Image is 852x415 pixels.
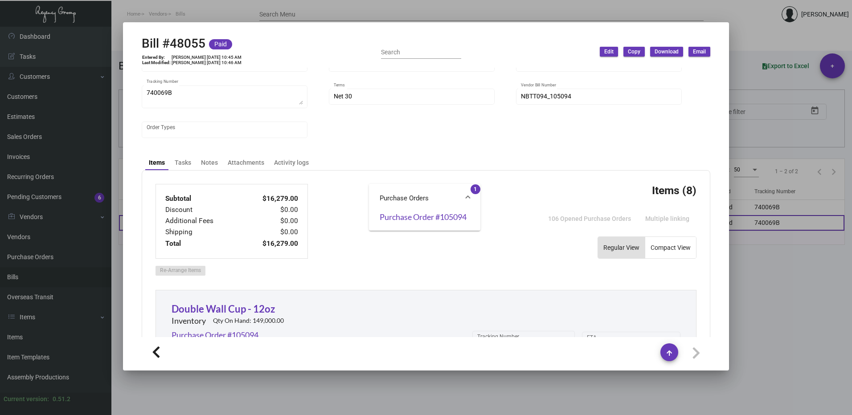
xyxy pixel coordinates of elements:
td: Shipping [165,227,242,238]
span: Email [693,48,706,56]
td: Discount [165,204,242,216]
td: $16,279.00 [242,238,299,249]
div: Purchase Orders [369,212,480,231]
button: Email [688,47,710,57]
td: Total [165,238,242,249]
td: [PERSON_NAME] [DATE] 10:46 AM [171,60,242,65]
h2: Qty On Hand: 149,000.00 [213,317,284,325]
span: Copy [628,48,640,56]
mat-chip: Paid [209,39,232,49]
span: 106 Opened Purchase Orders [548,215,631,222]
span: Re-Arrange Items [160,267,201,273]
span: Edit [604,48,614,56]
h2: Bill #48055 [142,36,205,51]
h2: Inventory [172,316,206,326]
td: $16,279.00 [242,193,299,204]
span: Download [655,48,679,56]
input: End date [622,336,665,343]
a: Double Wall Cup - 12oz [172,303,275,315]
div: 0.51.2 [53,395,70,404]
div: Notes [201,158,218,167]
td: Additional Fees [165,216,242,227]
button: Compact View [645,237,696,258]
button: Edit [600,47,618,57]
input: Vendor Bill Number [521,93,677,100]
td: Last Modified: [142,60,171,65]
td: $0.00 [242,204,299,216]
button: Download [650,47,683,57]
input: Start date [587,336,614,343]
button: Copy [623,47,645,57]
div: Current version: [4,395,49,404]
div: Items [149,158,165,167]
mat-panel-title: Purchase Orders [380,193,459,203]
span: Multiple linking [645,215,689,222]
div: Activity logs [274,158,309,167]
button: Multiple linking [638,211,696,227]
button: 106 Opened Purchase Orders [541,211,638,227]
a: Purchase Order #105094 [172,329,258,341]
td: Subtotal [165,193,242,204]
div: Attachments [228,158,264,167]
a: Purchase Order #105094 [380,212,470,221]
button: Re-Arrange Items [156,266,205,276]
h3: Items (8) [652,184,696,197]
button: Regular View [598,237,645,258]
td: $0.00 [242,227,299,238]
td: Entered By: [142,55,171,60]
mat-expansion-panel-header: Purchase Orders [369,184,480,212]
div: Tasks [175,158,191,167]
td: $0.00 [242,216,299,227]
td: [PERSON_NAME] [DATE] 10:45 AM [171,55,242,60]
